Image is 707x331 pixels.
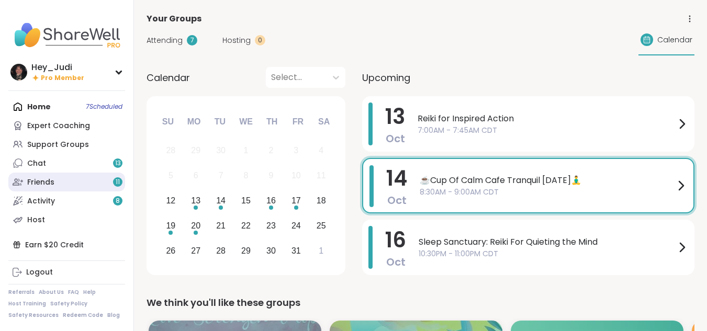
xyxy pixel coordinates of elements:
div: 2 [268,143,273,157]
div: Tu [208,110,231,133]
div: Not available Sunday, October 5th, 2025 [160,165,182,187]
div: 13 [191,193,200,208]
div: We think you'll like these groups [147,295,694,310]
a: Activity8 [8,191,125,210]
div: 20 [191,219,200,233]
div: 7 [187,35,197,45]
a: About Us [39,289,64,296]
div: Not available Friday, October 10th, 2025 [285,165,307,187]
a: Chat13 [8,154,125,173]
a: Blog [107,312,120,319]
div: Not available Thursday, October 9th, 2025 [260,165,283,187]
div: 26 [166,244,175,258]
div: Logout [26,267,53,278]
div: Not available Saturday, October 11th, 2025 [310,165,332,187]
div: Not available Sunday, September 28th, 2025 [160,140,182,162]
span: Attending [147,35,183,46]
div: Expert Coaching [27,121,90,131]
a: Safety Policy [50,300,87,307]
div: 1 [319,244,323,258]
span: Oct [387,193,407,208]
div: 17 [291,193,301,208]
img: ShareWell Nav Logo [8,17,125,53]
div: Not available Wednesday, October 1st, 2025 [235,140,257,162]
span: 10:30PM - 11:00PM CDT [419,248,676,259]
div: 29 [191,143,200,157]
div: Host [27,215,45,225]
div: Choose Thursday, October 16th, 2025 [260,190,283,212]
div: Choose Friday, October 31st, 2025 [285,239,307,262]
div: Not available Monday, September 29th, 2025 [185,140,207,162]
span: Pro Member [41,74,84,83]
div: Th [261,110,284,133]
div: Choose Tuesday, October 21st, 2025 [210,214,232,237]
span: 13 [385,102,405,131]
div: Choose Wednesday, October 22nd, 2025 [235,214,257,237]
div: Hey_Judi [31,62,84,73]
span: Your Groups [147,13,201,25]
div: Not available Tuesday, September 30th, 2025 [210,140,232,162]
div: Not available Thursday, October 2nd, 2025 [260,140,283,162]
img: Hey_Judi [10,64,27,81]
a: Logout [8,263,125,282]
div: Not available Wednesday, October 8th, 2025 [235,165,257,187]
span: Calendar [147,71,190,85]
div: Earn $20 Credit [8,235,125,254]
div: Not available Monday, October 6th, 2025 [185,165,207,187]
div: Mo [182,110,205,133]
div: Choose Sunday, October 19th, 2025 [160,214,182,237]
a: Referrals [8,289,35,296]
div: Not available Saturday, October 4th, 2025 [310,140,332,162]
span: 8 [116,197,120,206]
div: 14 [216,193,226,208]
div: Choose Sunday, October 26th, 2025 [160,239,182,262]
div: 28 [216,244,226,258]
div: 3 [294,143,298,157]
div: Choose Thursday, October 23rd, 2025 [260,214,283,237]
div: We [234,110,257,133]
span: 14 [386,164,407,193]
div: Chat [27,158,46,169]
div: Choose Thursday, October 30th, 2025 [260,239,283,262]
div: 0 [255,35,265,45]
div: Activity [27,196,55,207]
div: 12 [166,193,175,208]
span: 7:00AM - 7:45AM CDT [418,125,676,136]
div: Choose Wednesday, October 29th, 2025 [235,239,257,262]
div: Choose Friday, October 17th, 2025 [285,190,307,212]
span: 13 [115,159,121,168]
div: 5 [169,168,173,182]
div: 24 [291,219,301,233]
span: Calendar [657,35,692,45]
a: Help [83,289,96,296]
a: Redeem Code [63,312,103,319]
div: 8 [244,168,249,182]
div: Choose Saturday, October 25th, 2025 [310,214,332,237]
div: Choose Saturday, November 1st, 2025 [310,239,332,262]
span: Oct [386,255,406,269]
a: Support Groups [8,135,125,154]
div: Choose Monday, October 20th, 2025 [185,214,207,237]
div: Choose Sunday, October 12th, 2025 [160,190,182,212]
a: Host Training [8,300,46,307]
span: ☕️Cup Of Calm Cafe Tranquil [DATE]🧘‍♂️ [420,174,675,187]
div: 27 [191,244,200,258]
div: 28 [166,143,175,157]
span: Hosting [222,35,251,46]
div: 25 [317,219,326,233]
span: Reiki for Inspired Action [418,112,676,125]
div: 10 [291,168,301,182]
div: 23 [266,219,276,233]
a: Safety Resources [8,312,59,319]
span: Sleep Sanctuary: Reiki For Quieting the Mind [419,236,676,248]
div: 22 [241,219,251,233]
div: 30 [216,143,226,157]
div: 1 [244,143,249,157]
a: Friends11 [8,173,125,191]
div: 6 [194,168,198,182]
div: Friends [27,177,54,188]
div: 21 [216,219,226,233]
div: Choose Monday, October 13th, 2025 [185,190,207,212]
div: Choose Tuesday, October 14th, 2025 [210,190,232,212]
div: 11 [317,168,326,182]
